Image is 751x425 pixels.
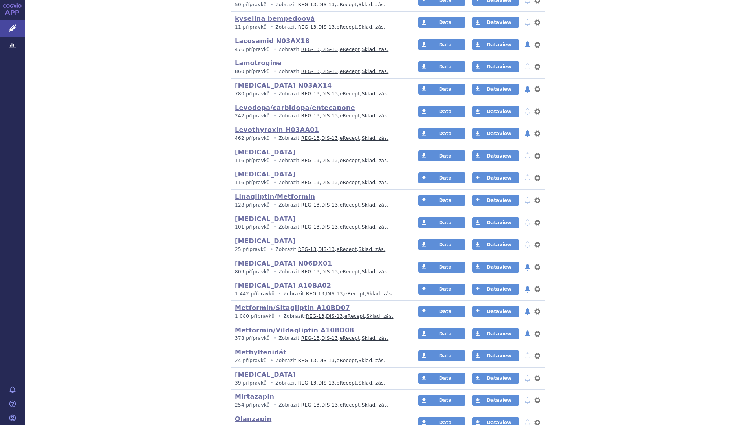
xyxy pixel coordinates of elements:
a: [MEDICAL_DATA] [235,170,296,178]
button: nastavení [533,40,541,49]
p: Zobrazit: , , , [235,158,403,164]
p: Zobrazit: , , , [235,291,403,297]
span: 476 přípravků [235,47,270,52]
a: REG-13 [298,380,317,386]
a: DIS-13 [321,269,338,275]
span: Data [439,398,452,403]
p: Zobrazit: , , , [235,135,403,142]
a: eRecept [337,247,357,252]
p: Zobrazit: , , , [235,246,403,253]
a: Data [418,395,465,406]
span: Data [439,331,452,337]
button: notifikace [524,84,531,94]
a: Sklad. zás. [366,313,394,319]
p: Zobrazit: , , , [235,269,403,275]
a: Levodopa/carbidopa/entecapone [235,104,355,112]
a: DIS-13 [321,402,338,408]
span: 860 přípravků [235,69,270,74]
button: nastavení [533,329,541,339]
button: nastavení [533,151,541,161]
span: Data [439,220,452,225]
a: REG-13 [301,113,320,119]
span: 254 přípravků [235,402,270,408]
a: Dataview [472,350,519,361]
button: nastavení [533,284,541,294]
span: Data [439,175,452,181]
a: Dataview [472,172,519,183]
a: Dataview [472,284,519,295]
a: DIS-13 [321,91,338,97]
a: Dataview [472,306,519,317]
button: notifikace [524,196,531,205]
a: Mirtazapin [235,393,274,400]
a: eRecept [340,335,360,341]
a: Olanzapin [235,415,271,423]
i: • [276,313,283,320]
a: [MEDICAL_DATA] [235,215,296,223]
a: Dataview [472,239,519,250]
a: eRecept [340,158,360,163]
a: REG-13 [298,24,317,30]
button: nastavení [533,173,541,183]
span: 780 přípravků [235,91,270,97]
span: Dataview [487,64,511,70]
span: Dataview [487,220,511,225]
p: Zobrazit: , , , [235,202,403,209]
i: • [271,202,278,209]
a: Dataview [472,262,519,273]
a: Sklad. zás. [362,69,389,74]
a: Data [418,195,465,206]
a: kyselina bempedoová [235,15,315,22]
a: Data [418,128,465,139]
a: Sklad. zás. [359,24,386,30]
a: eRecept [344,313,365,319]
a: Data [418,17,465,28]
p: Zobrazit: , , , [235,380,403,387]
a: DIS-13 [321,335,338,341]
a: Sklad. zás. [362,47,389,52]
a: Sklad. zás. [362,136,389,141]
span: Data [439,309,452,314]
p: Zobrazit: , , , [235,46,403,53]
p: Zobrazit: , , , [235,91,403,97]
span: 242 přípravků [235,113,270,119]
p: Zobrazit: , , , [235,313,403,320]
a: REG-13 [301,158,320,163]
span: Data [439,353,452,359]
button: notifikace [524,374,531,383]
a: Dataview [472,217,519,228]
button: nastavení [533,262,541,272]
button: notifikace [524,151,531,161]
a: Sklad. zás. [359,358,386,363]
a: REG-13 [301,180,320,185]
a: [MEDICAL_DATA] N06DX01 [235,260,332,267]
a: Data [418,239,465,250]
a: Sklad. zás. [362,224,389,230]
button: notifikace [524,351,531,361]
span: Dataview [487,331,511,337]
a: Data [418,262,465,273]
span: 24 přípravků [235,358,267,363]
a: REG-13 [301,202,320,208]
span: Dataview [487,109,511,114]
a: REG-13 [298,2,317,7]
span: 25 přípravků [235,247,267,252]
a: Data [418,328,465,339]
a: DIS-13 [321,136,338,141]
p: Zobrazit: , , , [235,224,403,231]
a: REG-13 [301,402,320,408]
a: Metformin/Sitagliptin A10BD07 [235,304,350,311]
p: Zobrazit: , , , [235,357,403,364]
a: Lacosamid N03AX18 [235,37,310,45]
a: Levothyroxin H03AA01 [235,126,319,134]
i: • [268,246,275,253]
a: eRecept [340,224,360,230]
span: 101 přípravků [235,224,270,230]
span: Dataview [487,86,511,92]
span: Dataview [487,286,511,292]
a: Sklad. zás. [359,2,386,7]
span: Data [439,242,452,247]
span: 116 přípravků [235,180,270,185]
button: notifikace [524,40,531,49]
a: Linagliptin/Metformin [235,193,315,200]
